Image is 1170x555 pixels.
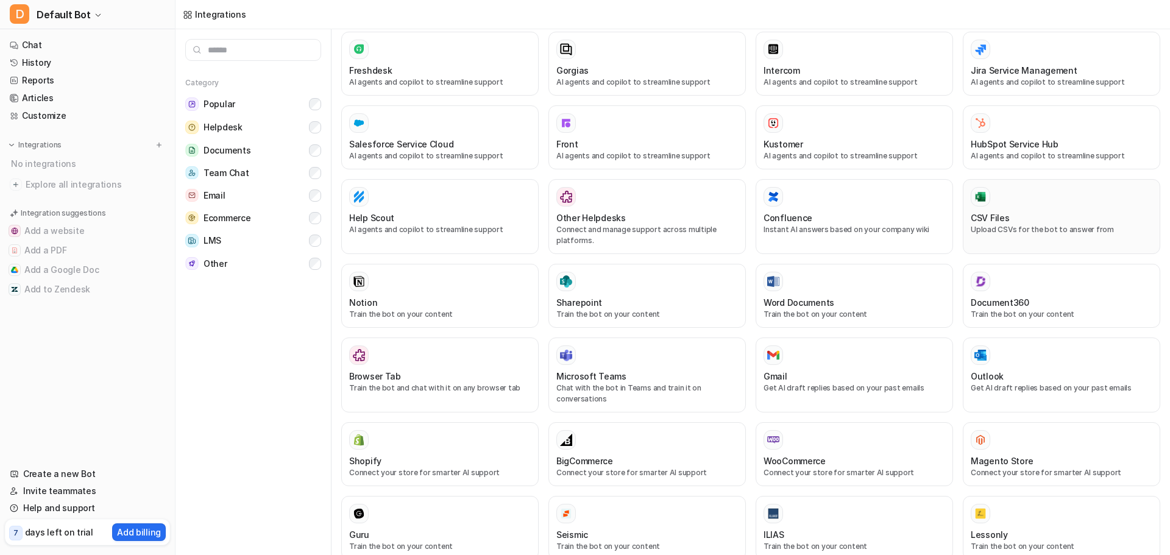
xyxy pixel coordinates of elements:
h3: HubSpot Service Hub [971,138,1058,150]
img: Outlook [974,350,987,361]
button: WooCommerceWooCommerceConnect your store for smarter AI support [756,422,953,486]
a: Help and support [5,500,170,517]
a: Invite teammates [5,483,170,500]
h3: BigCommerce [556,454,613,467]
button: Team ChatTeam Chat [185,161,321,184]
button: Salesforce Service Cloud Salesforce Service CloudAI agents and copilot to streamline support [341,105,539,169]
span: LMS [204,235,221,247]
button: Browser TabBrowser TabTrain the bot and chat with it on any browser tab [341,338,539,412]
img: Seismic [560,507,572,520]
p: AI agents and copilot to streamline support [764,150,945,161]
h3: Notion [349,296,377,309]
img: Lessonly [974,507,987,520]
a: Customize [5,107,170,124]
img: Other Helpdesks [560,191,572,203]
h5: Category [185,78,321,88]
button: Add billing [112,523,166,541]
img: Notion [353,275,365,288]
button: ConfluenceConfluenceInstant AI answers based on your company wiki [756,179,953,254]
span: Helpdesk [204,121,243,133]
p: 7 [13,528,18,539]
p: AI agents and copilot to streamline support [349,77,531,88]
h3: Outlook [971,370,1004,383]
h3: Jira Service Management [971,64,1077,77]
img: Add a Google Doc [11,266,18,274]
button: Help ScoutHelp ScoutAI agents and copilot to streamline support [341,179,539,254]
button: EmailEmail [185,184,321,207]
button: Add a Google DocAdd a Google Doc [5,260,170,280]
span: Default Bot [37,6,91,23]
button: OtherOther [185,252,321,275]
img: Shopify [353,434,365,446]
p: Instant AI answers based on your company wiki [764,224,945,235]
button: NotionNotionTrain the bot on your content [341,264,539,328]
p: Add billing [117,526,161,539]
div: Integrations [195,8,246,21]
img: Add a PDF [11,247,18,254]
h3: Shopify [349,454,381,467]
img: Gmail [767,350,779,360]
p: AI agents and copilot to streamline support [556,77,738,88]
p: Train the bot on your content [349,541,531,552]
button: Add a websiteAdd a website [5,221,170,241]
p: Connect and manage support across multiple platforms. [556,224,738,246]
button: KustomerKustomerAI agents and copilot to streamline support [756,105,953,169]
img: Add to Zendesk [11,286,18,293]
p: AI agents and copilot to streamline support [349,150,531,161]
img: WooCommerce [767,436,779,444]
img: Guru [353,507,365,520]
p: Train the bot on your content [971,541,1152,552]
h3: Confluence [764,211,812,224]
a: Create a new Bot [5,465,170,483]
span: Ecommerce [204,212,250,224]
img: Ecommerce [185,211,199,224]
h3: Other Helpdesks [556,211,626,224]
img: Microsoft Teams [560,349,572,361]
button: Document360Document360Train the bot on your content [963,264,1160,328]
img: Word Documents [767,276,779,288]
button: BigCommerceBigCommerceConnect your store for smarter AI support [548,422,746,486]
p: Integrations [18,140,62,150]
button: Other HelpdesksOther HelpdesksConnect and manage support across multiple platforms. [548,179,746,254]
span: Documents [204,144,250,157]
button: Magento StoreMagento StoreConnect your store for smarter AI support [963,422,1160,486]
p: Train the bot on your content [556,309,738,320]
img: Sharepoint [560,275,572,288]
img: menu_add.svg [155,141,163,149]
button: HelpdeskHelpdesk [185,116,321,139]
p: AI agents and copilot to streamline support [971,150,1152,161]
button: Word DocumentsWord DocumentsTrain the bot on your content [756,264,953,328]
p: Upload CSVs for the bot to answer from [971,224,1152,235]
h3: Kustomer [764,138,803,150]
img: expand menu [7,141,16,149]
button: Integrations [5,139,65,151]
img: Helpdesk [185,121,199,134]
h3: Salesforce Service Cloud [349,138,453,150]
img: ILIAS [767,507,779,520]
button: Add a PDFAdd a PDF [5,241,170,260]
img: BigCommerce [560,434,572,446]
span: Popular [204,98,235,110]
button: OutlookOutlookGet AI draft replies based on your past emails [963,338,1160,412]
h3: Browser Tab [349,370,401,383]
h3: Gorgias [556,64,589,77]
div: No integrations [7,154,170,174]
p: days left on trial [25,526,93,539]
h3: CSV Files [971,211,1009,224]
p: AI agents and copilot to streamline support [764,77,945,88]
h3: Gmail [764,370,787,383]
span: Email [204,189,225,202]
p: Get AI draft replies based on your past emails [764,383,945,394]
p: Train the bot on your content [764,541,945,552]
h3: Document360 [971,296,1029,309]
button: IntercomAI agents and copilot to streamline support [756,32,953,96]
a: Explore all integrations [5,176,170,193]
img: Front [560,117,572,129]
img: Team Chat [185,166,199,179]
h3: Freshdesk [349,64,392,77]
img: Browser Tab [353,349,365,361]
h3: Front [556,138,578,150]
img: Documents [185,144,199,157]
button: ShopifyShopifyConnect your store for smarter AI support [341,422,539,486]
h3: Magento Store [971,454,1033,467]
